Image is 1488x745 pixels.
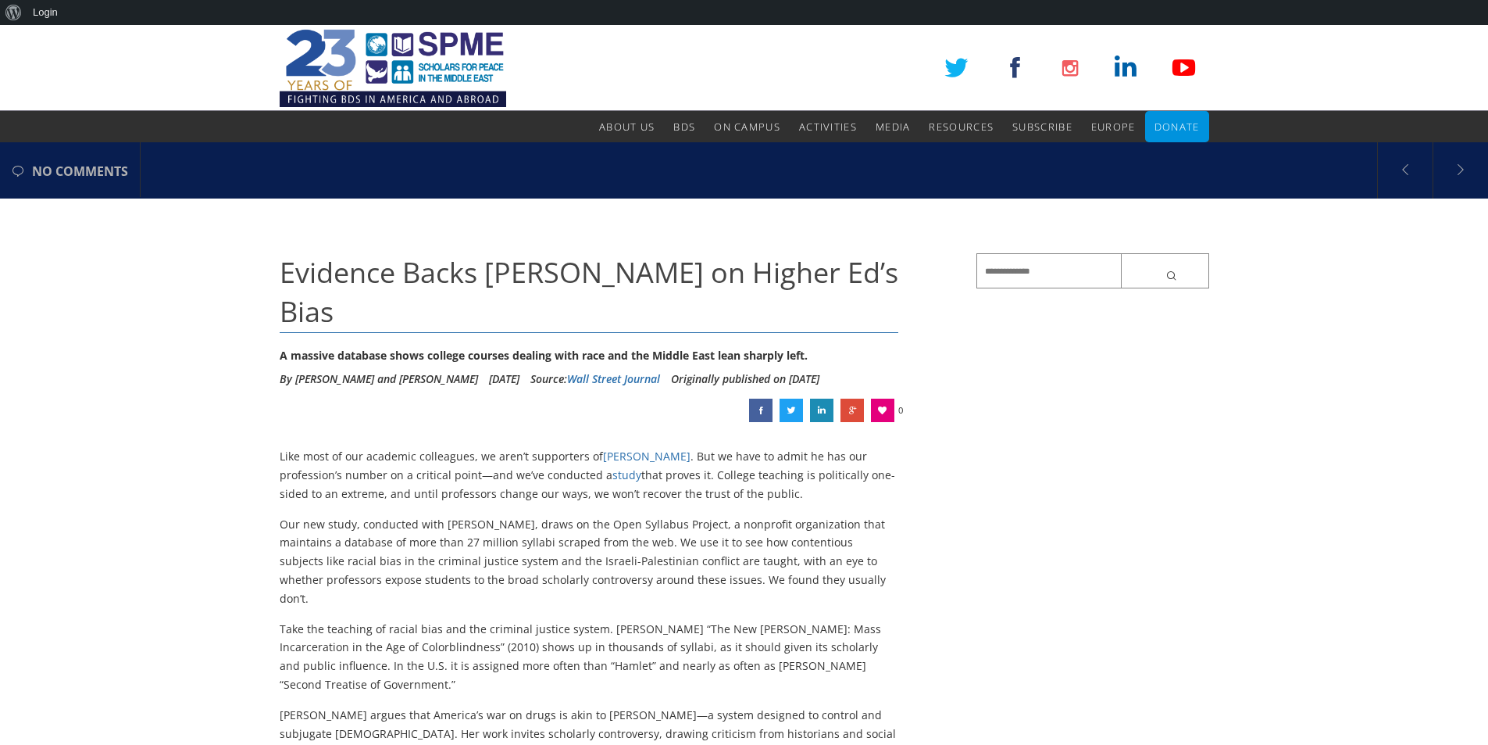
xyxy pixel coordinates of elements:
p: Our new study, conducted with [PERSON_NAME], draws on the Open Syllabus Project, a nonprofit orga... [280,515,899,608]
span: About Us [599,120,655,134]
a: Evidence Backs Trump on Higher Ed’s Bias [749,399,773,422]
span: Subscribe [1012,120,1072,134]
a: Wall Street Journal [567,371,660,386]
span: BDS [673,120,695,134]
li: [DATE] [489,367,519,391]
a: Europe [1091,111,1136,142]
a: BDS [673,111,695,142]
span: On Campus [714,120,780,134]
li: Originally published on [DATE] [671,367,819,391]
span: Donate [1154,120,1200,134]
p: Like most of our academic colleagues, we aren’t supporters of . But we have to admit he has our p... [280,447,899,503]
a: Media [876,111,911,142]
span: Media [876,120,911,134]
span: Europe [1091,120,1136,134]
a: [PERSON_NAME] [603,449,690,464]
div: A massive database shows college courses dealing with race and the Middle East lean sharply left. [280,344,899,367]
a: Evidence Backs Trump on Higher Ed’s Bias [780,399,803,422]
span: 0 [898,399,903,422]
div: Source: [530,367,660,391]
span: Resources [929,120,994,134]
a: Donate [1154,111,1200,142]
li: By [PERSON_NAME] and [PERSON_NAME] [280,367,478,391]
span: Evidence Backs [PERSON_NAME] on Higher Ed’s Bias [280,253,898,331]
p: Take the teaching of racial bias and the criminal justice system. [PERSON_NAME] “The New [PERSON_... [280,620,899,694]
span: no comments [32,144,128,199]
a: Resources [929,111,994,142]
span: Activities [799,120,857,134]
img: SPME [280,25,506,111]
a: About Us [599,111,655,142]
a: On Campus [714,111,780,142]
a: Evidence Backs Trump on Higher Ed’s Bias [840,399,864,422]
a: Activities [799,111,857,142]
a: Evidence Backs Trump on Higher Ed’s Bias [810,399,833,422]
a: Subscribe [1012,111,1072,142]
a: study [612,467,641,482]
